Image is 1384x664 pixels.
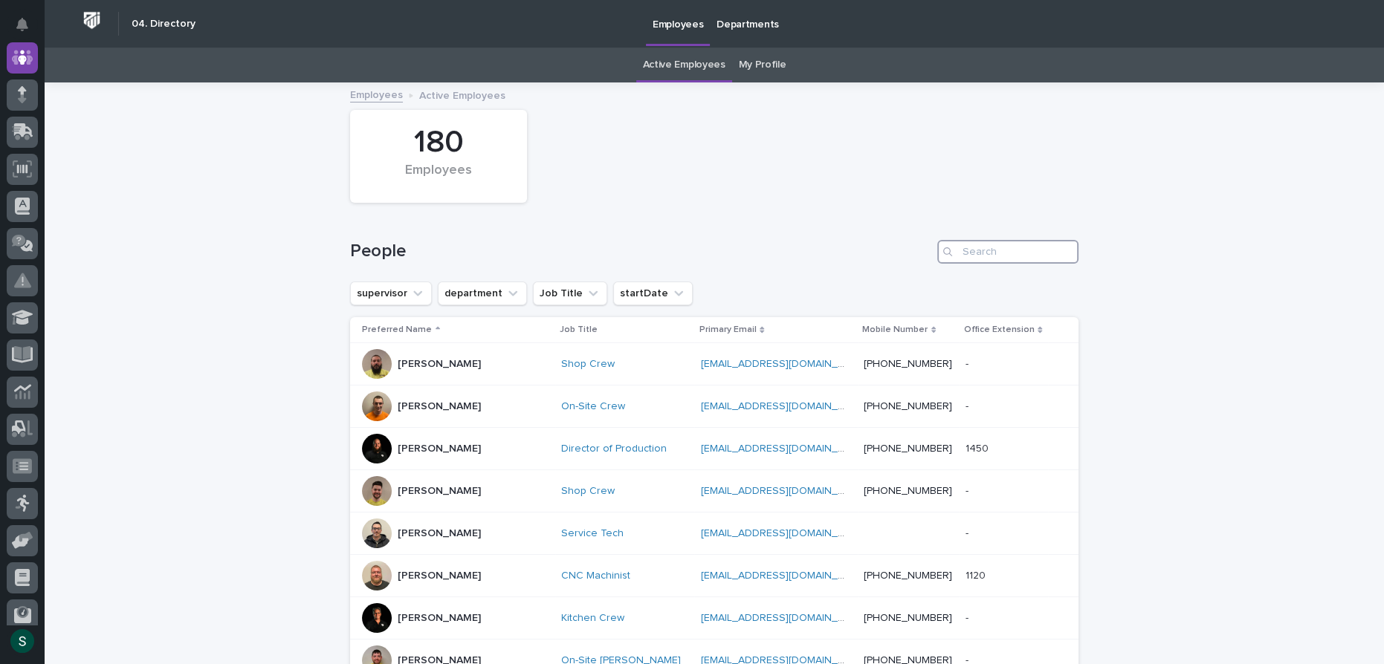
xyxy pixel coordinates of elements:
[350,385,1079,428] tr: [PERSON_NAME]On-Site Crew [EMAIL_ADDRESS][DOMAIN_NAME] [PHONE_NUMBER]--
[700,443,868,454] a: [EMAIL_ADDRESS][DOMAIN_NAME]
[398,527,481,540] p: [PERSON_NAME]
[78,7,106,34] img: Workspace Logo
[643,48,725,82] a: Active Employees
[398,358,481,371] p: [PERSON_NAME]
[739,48,786,82] a: My Profile
[613,281,693,305] button: startDate
[533,281,607,305] button: Job Title
[19,18,38,42] div: Notifications
[700,570,868,581] a: [EMAIL_ADDRESS][DOMAIN_NAME]
[965,397,971,413] p: -
[561,358,615,371] a: Shop Crew
[862,322,928,338] p: Mobile Number
[937,240,1079,264] input: Search
[561,570,630,582] a: CNC Machinist
[965,567,988,582] p: 1120
[700,528,868,538] a: [EMAIL_ADDRESS][DOMAIN_NAME]
[350,512,1079,555] tr: [PERSON_NAME]Service Tech [EMAIL_ADDRESS][DOMAIN_NAME] --
[864,359,952,369] a: [PHONE_NUMBER]
[700,401,868,411] a: [EMAIL_ADDRESS][DOMAIN_NAME]
[350,428,1079,470] tr: [PERSON_NAME]Director of Production [EMAIL_ADDRESS][DOMAIN_NAME] [PHONE_NUMBER]14501450
[700,486,868,496] a: [EMAIL_ADDRESS][DOMAIN_NAME]
[398,400,481,413] p: [PERSON_NAME]
[398,485,481,498] p: [PERSON_NAME]
[963,322,1034,338] p: Office Extension
[7,9,38,40] button: Notifications
[561,400,625,413] a: On-Site Crew
[362,322,432,338] p: Preferred Name
[700,359,868,369] a: [EMAIL_ADDRESS][DOMAIN_NAME]
[398,612,481,625] p: [PERSON_NAME]
[965,355,971,371] p: -
[7,625,38,657] button: users-avatar
[560,322,598,338] p: Job Title
[864,486,952,496] a: [PHONE_NUMBER]
[864,613,952,623] a: [PHONE_NUMBER]
[864,570,952,581] a: [PHONE_NUMBER]
[965,440,991,455] p: 1450
[561,527,624,540] a: Service Tech
[864,401,952,411] a: [PHONE_NUMBER]
[350,281,432,305] button: supervisor
[350,343,1079,385] tr: [PERSON_NAME]Shop Crew [EMAIL_ADDRESS][DOMAIN_NAME] [PHONE_NUMBER]--
[561,612,624,625] a: Kitchen Crew
[375,163,502,194] div: Employees
[132,18,195,30] h2: 04. Directory
[561,443,667,455] a: Director of Production
[700,613,868,623] a: [EMAIL_ADDRESS][DOMAIN_NAME]
[965,609,971,625] p: -
[350,470,1079,512] tr: [PERSON_NAME]Shop Crew [EMAIL_ADDRESS][DOMAIN_NAME] [PHONE_NUMBER]--
[965,524,971,540] p: -
[398,443,481,455] p: [PERSON_NAME]
[350,597,1079,639] tr: [PERSON_NAME]Kitchen Crew [EMAIL_ADDRESS][DOMAIN_NAME] [PHONE_NUMBER]--
[350,241,931,262] h1: People
[561,485,615,498] a: Shop Crew
[438,281,527,305] button: department
[350,555,1079,597] tr: [PERSON_NAME]CNC Machinist [EMAIL_ADDRESS][DOMAIN_NAME] [PHONE_NUMBER]11201120
[419,86,505,102] p: Active Employees
[699,322,756,338] p: Primary Email
[398,570,481,582] p: [PERSON_NAME]
[965,482,971,498] p: -
[350,85,403,102] a: Employees
[375,124,502,161] div: 180
[864,443,952,454] a: [PHONE_NUMBER]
